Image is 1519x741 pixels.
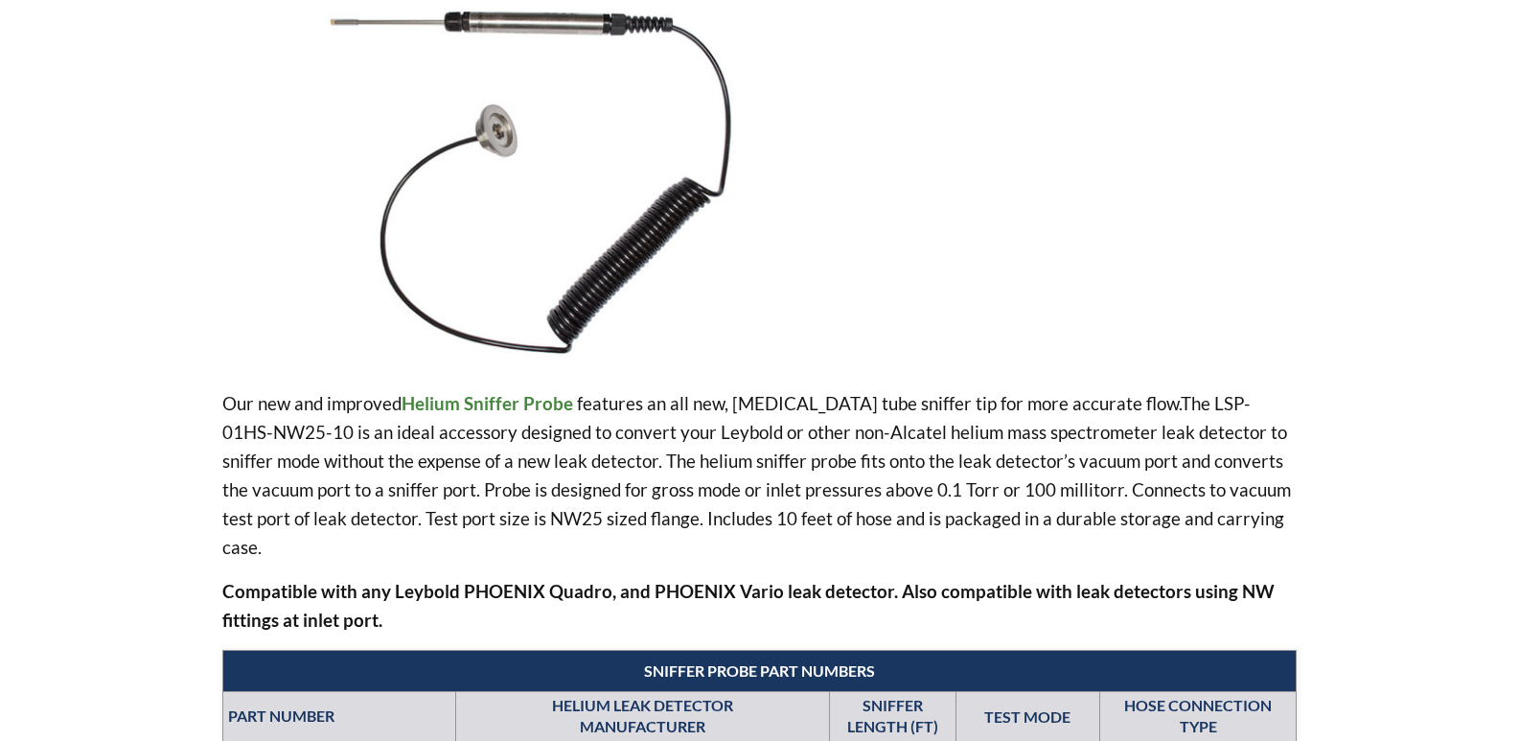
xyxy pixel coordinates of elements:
[402,392,573,414] strong: Helium Sniffer Probe
[222,5,852,359] img: Helium Sniffer Probe for Inlet Test Ports with 10 foot hose
[222,580,1275,631] strong: Compatible with any Leybold PHOENIX Quadro, and PHOENIX Vario leak detector. Also compatible with...
[222,650,1297,691] th: SNIFFER PROBE PART NUMBERS
[1181,392,1210,414] span: The
[222,389,1298,562] p: Our new and improved features an all new, [MEDICAL_DATA] tube sniffer tip for more accurate flow....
